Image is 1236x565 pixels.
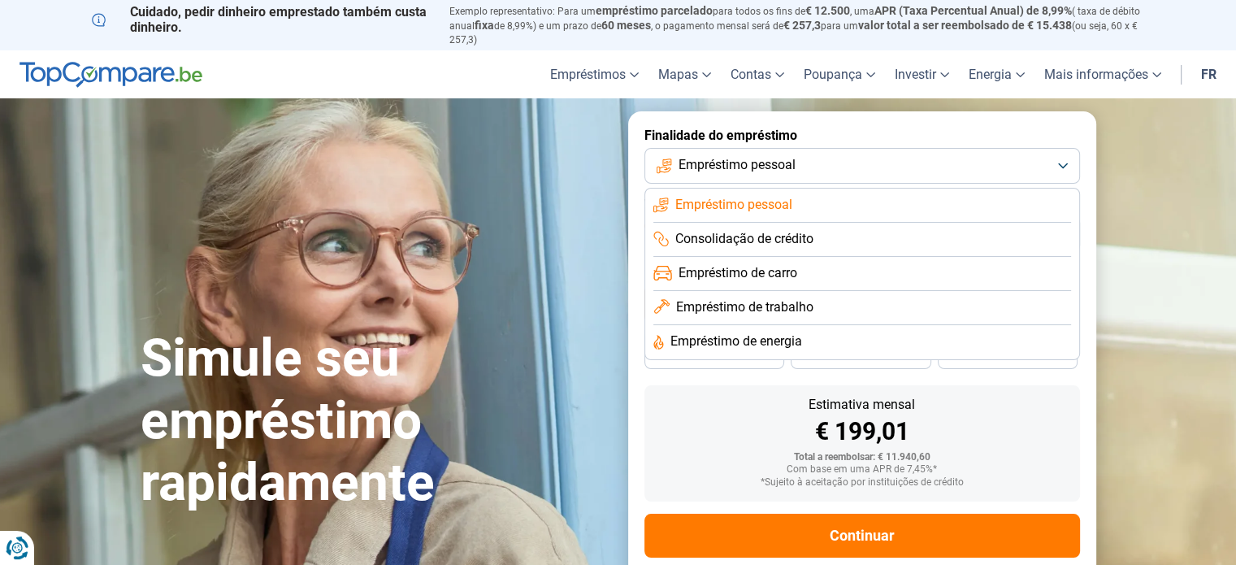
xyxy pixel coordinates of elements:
font: ( taxa de débito anual [449,6,1140,32]
font: Investir [895,67,936,82]
font: € 257,3 [783,19,821,32]
font: 60 meses [601,19,651,32]
img: TopCompare [20,62,202,88]
font: Total a reembolsar: € 11.940,60 [794,451,930,463]
font: empréstimo parcelado [596,4,713,17]
font: Empréstimo de carro [679,265,797,280]
a: Contas [721,50,794,98]
font: Exemplo representativo: Para um [449,6,596,17]
a: Mapas [648,50,721,98]
font: fr [1201,67,1216,82]
font: Mapas [658,67,698,82]
font: , o pagamento mensal será de [651,20,783,32]
font: *Sujeito à aceitação por instituições de crédito [761,476,964,488]
font: Simule seu empréstimo rapidamente [141,328,435,514]
font: Continuar [830,527,895,544]
font: Contas [731,67,771,82]
font: € 199,01 [815,417,909,445]
button: Continuar [644,514,1080,558]
font: , uma [850,6,874,17]
font: Empréstimo pessoal [675,197,792,212]
font: fixa [475,19,494,32]
font: Cuidado, pedir dinheiro emprestado também custa dinheiro. [130,4,427,35]
font: Consolidação de crédito [675,231,813,246]
a: Investir [885,50,959,98]
font: Energia [969,67,1012,82]
font: Finalidade do empréstimo [644,128,797,143]
a: fr [1191,50,1226,98]
font: Empréstimos [550,67,626,82]
button: Empréstimo pessoal [644,148,1080,184]
font: Estimativa mensal [809,397,915,412]
font: Empréstimo de energia [670,333,802,349]
font: Com base em uma APR de 7,45%* [787,463,937,475]
font: Mais informações [1044,67,1148,82]
a: Empréstimos [540,50,648,98]
font: valor total a ser reembolsado de € 15.438 [858,19,1072,32]
font: Empréstimo pessoal [679,157,796,172]
font: APR (Taxa Percentual Anual) de 8,99% [874,4,1072,17]
a: Mais informações [1034,50,1171,98]
font: (ou seja, 60 x € 257,3) [449,20,1138,46]
font: Empréstimo de trabalho [676,299,813,315]
font: para todos os fins de [713,6,805,17]
a: Energia [959,50,1034,98]
a: Poupança [794,50,885,98]
font: de 8,99%) e um prazo de [494,20,601,32]
font: Poupança [804,67,862,82]
font: para um [821,20,858,32]
font: € 12.500 [805,4,850,17]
